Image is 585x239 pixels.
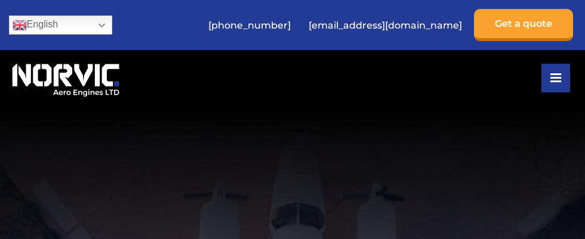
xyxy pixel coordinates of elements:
[9,15,112,35] a: English
[202,11,297,40] a: [PHONE_NUMBER]
[474,9,573,41] a: Get a quote
[13,18,27,32] img: en
[303,11,468,40] a: [EMAIL_ADDRESS][DOMAIN_NAME]
[9,59,122,97] img: Norvic Aero Engines logo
